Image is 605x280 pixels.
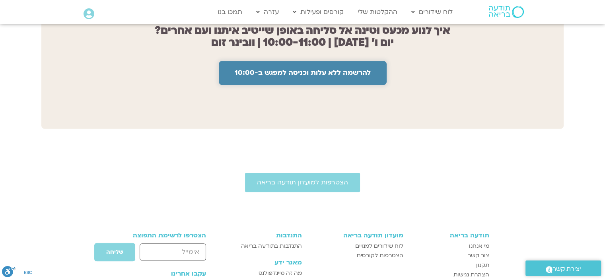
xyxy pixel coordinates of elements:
span: צור קשר [468,251,489,260]
span: להרשמה ללא עלות וכניסה למפגש ב-10:00 [235,69,371,77]
a: לוח שידורים למנויים [310,241,403,251]
span: שליחה [106,249,123,255]
a: קורסים ופעילות [289,4,348,20]
a: מי אנחנו [411,241,489,251]
h2: להרשמה למפגש: איך לנוע מכעס וטינה אל סליחה באופן שייטיב איתנו ועם אחרים? יום ו׳ [DATE] | 10:00-11... [41,13,564,49]
a: לוח שידורים [407,4,457,20]
h3: הצטרפו לרשימת התפוצה [116,232,206,239]
h3: מועדון תודעה בריאה [310,232,403,239]
span: מי אנחנו [469,241,489,251]
input: אימייל [140,243,206,260]
a: יצירת קשר [525,260,601,276]
img: תודעה בריאה [489,6,524,18]
a: עזרה [252,4,283,20]
a: הצטרפות למועדון תודעה בריאה [245,173,360,192]
h3: עקבו אחרינו [116,270,206,277]
form: טופס חדש [116,243,206,266]
a: להרשמה ללא עלות וכניסה למפגש ב-10:00 [219,61,387,85]
h3: התנדבות [228,232,302,239]
span: התנדבות בתודעה בריאה [241,241,302,251]
a: תמכו בנו [214,4,246,20]
a: התנדבות בתודעה בריאה [228,241,302,251]
h3: תודעה בריאה [411,232,489,239]
span: יצירת קשר [552,264,581,274]
span: הצהרת נגישות [453,270,489,280]
button: שליחה [94,243,136,262]
span: הצטרפות לקורסים [357,251,403,260]
a: תקנון [411,260,489,270]
span: לוח שידורים למנויים [355,241,403,251]
span: תקנון [476,260,489,270]
a: צור קשר [411,251,489,260]
span: מה זה מיינדפולנס [259,268,302,278]
a: מה זה מיינדפולנס [228,268,302,278]
a: ההקלטות שלי [354,4,401,20]
h3: מאגר ידע [228,259,302,266]
span: הצטרפות למועדון תודעה בריאה [257,179,348,186]
a: הצטרפות לקורסים [310,251,403,260]
a: הצהרת נגישות [411,270,489,280]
